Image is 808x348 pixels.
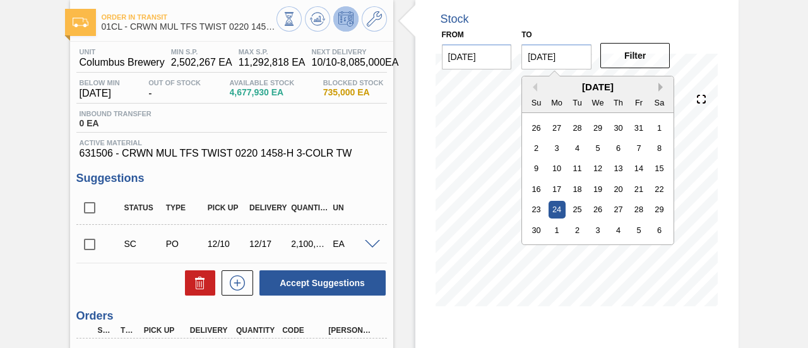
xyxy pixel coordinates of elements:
input: mm/dd/yyyy [521,44,591,69]
button: Go to Master Data / General [362,6,387,32]
span: Available Stock [230,79,295,87]
span: 631506 - CRWN MUL TFS TWIST 0220 1458-H 3-COLR TW [80,148,384,159]
div: Pick up [141,326,191,335]
button: Deprogram Stock [333,6,359,32]
span: 01CL - CRWN MUL TFS TWIST 0220 1458-H 3-COLR TW [102,22,276,32]
span: Unit [80,48,165,56]
div: Choose Friday, November 21st, 2025 [631,181,648,198]
div: Tu [569,93,586,111]
div: Choose Friday, November 28th, 2025 [631,201,648,218]
div: Choose Friday, December 5th, 2025 [631,222,648,239]
span: Inbound Transfer [80,110,151,117]
div: Type [117,326,140,335]
span: Blocked Stock [323,79,384,87]
button: Accept Suggestions [259,270,386,296]
span: 4,677,930 EA [230,88,295,97]
div: Choose Saturday, November 29th, 2025 [651,201,668,218]
input: mm/dd/yyyy [442,44,512,69]
span: Below Min [80,79,120,87]
span: [DATE] [80,88,120,99]
div: Sa [651,93,668,111]
div: Choose Saturday, November 1st, 2025 [651,119,668,136]
div: Choose Friday, November 14th, 2025 [631,160,648,177]
span: MAX S.P. [239,48,306,56]
div: Quantity [288,203,332,212]
div: Choose Wednesday, December 3rd, 2025 [590,222,607,239]
div: - [145,79,204,99]
div: Choose Tuesday, October 28th, 2025 [569,119,586,136]
div: Choose Sunday, November 23rd, 2025 [528,201,545,218]
div: 12/10/2025 [205,239,249,249]
div: Choose Wednesday, November 5th, 2025 [590,140,607,157]
div: Choose Tuesday, November 11th, 2025 [569,160,586,177]
div: Choose Monday, November 3rd, 2025 [549,140,566,157]
div: month 2025-11 [526,117,670,241]
div: Delivery [246,203,290,212]
span: MIN S.P. [171,48,232,56]
div: Status [121,203,165,212]
div: Choose Sunday, November 30th, 2025 [528,222,545,239]
div: New suggestion [215,270,253,296]
div: Choose Tuesday, November 18th, 2025 [569,181,586,198]
div: Purchase order [163,239,207,249]
div: Choose Monday, October 27th, 2025 [549,119,566,136]
div: Choose Wednesday, October 29th, 2025 [590,119,607,136]
div: Choose Sunday, November 16th, 2025 [528,181,545,198]
div: Delete Suggestions [179,270,215,296]
div: Choose Tuesday, November 4th, 2025 [569,140,586,157]
div: Su [528,93,545,111]
div: Choose Saturday, December 6th, 2025 [651,222,668,239]
div: Choose Tuesday, November 25th, 2025 [569,201,586,218]
div: Choose Wednesday, November 19th, 2025 [590,181,607,198]
div: Suggestion Created [121,239,165,249]
div: Mo [549,93,566,111]
div: Code [279,326,329,335]
div: Choose Monday, November 24th, 2025 [549,201,566,218]
h3: Orders [76,309,387,323]
div: Choose Wednesday, November 12th, 2025 [590,160,607,177]
span: Columbus Brewery [80,57,165,68]
div: Choose Saturday, November 8th, 2025 [651,140,668,157]
span: 0 EA [80,119,151,128]
div: Choose Thursday, November 20th, 2025 [610,181,627,198]
button: Previous Month [528,83,537,92]
div: Choose Monday, December 1st, 2025 [549,222,566,239]
span: 11,292,818 EA [239,57,306,68]
div: Choose Friday, November 7th, 2025 [631,140,648,157]
div: Choose Sunday, November 2nd, 2025 [528,140,545,157]
div: [DATE] [522,81,674,92]
div: Stock [441,13,469,26]
span: 735,000 EA [323,88,384,97]
button: Stocks Overview [276,6,302,32]
div: Choose Wednesday, November 26th, 2025 [590,201,607,218]
div: Choose Saturday, November 15th, 2025 [651,160,668,177]
div: Quantity [233,326,283,335]
div: UN [330,203,374,212]
div: Accept Suggestions [253,269,387,297]
button: Filter [600,43,670,68]
div: Choose Sunday, November 9th, 2025 [528,160,545,177]
button: Update Chart [305,6,330,32]
div: Choose Thursday, November 13th, 2025 [610,160,627,177]
div: 2,100,000 [288,239,332,249]
div: Choose Saturday, November 22nd, 2025 [651,181,668,198]
div: Choose Monday, November 10th, 2025 [549,160,566,177]
div: Choose Monday, November 17th, 2025 [549,181,566,198]
div: Type [163,203,207,212]
img: Ícone [73,18,88,27]
div: [PERSON_NAME]. ID [325,326,375,335]
span: Active Material [80,139,384,147]
div: Delivery [187,326,237,335]
div: Fr [631,93,648,111]
label: From [442,30,464,39]
h3: Suggestions [76,172,387,185]
div: Choose Friday, October 31st, 2025 [631,119,648,136]
div: Choose Thursday, October 30th, 2025 [610,119,627,136]
div: Choose Tuesday, December 2nd, 2025 [569,222,586,239]
div: Th [610,93,627,111]
div: Choose Thursday, December 4th, 2025 [610,222,627,239]
span: 10/10 - 8,085,000 EA [312,57,399,68]
span: Order in transit [102,13,276,21]
div: Choose Thursday, November 6th, 2025 [610,140,627,157]
div: EA [330,239,374,249]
